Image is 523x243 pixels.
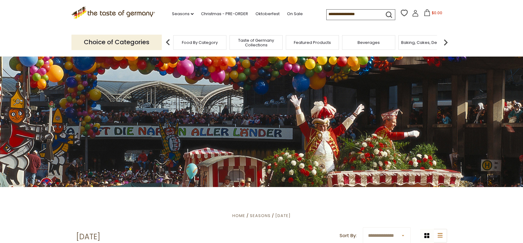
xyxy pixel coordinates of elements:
[432,10,442,15] span: $0.00
[172,11,194,17] a: Seasons
[401,40,449,45] a: Baking, Cakes, Desserts
[287,11,303,17] a: On Sale
[340,232,357,240] label: Sort By:
[255,11,280,17] a: Oktoberfest
[275,213,291,219] a: [DATE]
[182,40,218,45] a: Food By Category
[250,213,271,219] a: Seasons
[439,36,452,49] img: next arrow
[162,36,174,49] img: previous arrow
[71,35,162,50] p: Choice of Categories
[232,213,245,219] a: Home
[231,38,281,47] a: Taste of Germany Collections
[76,232,100,241] h1: [DATE]
[294,40,331,45] a: Featured Products
[358,40,380,45] a: Beverages
[420,9,446,19] button: $0.00
[201,11,248,17] a: Christmas - PRE-ORDER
